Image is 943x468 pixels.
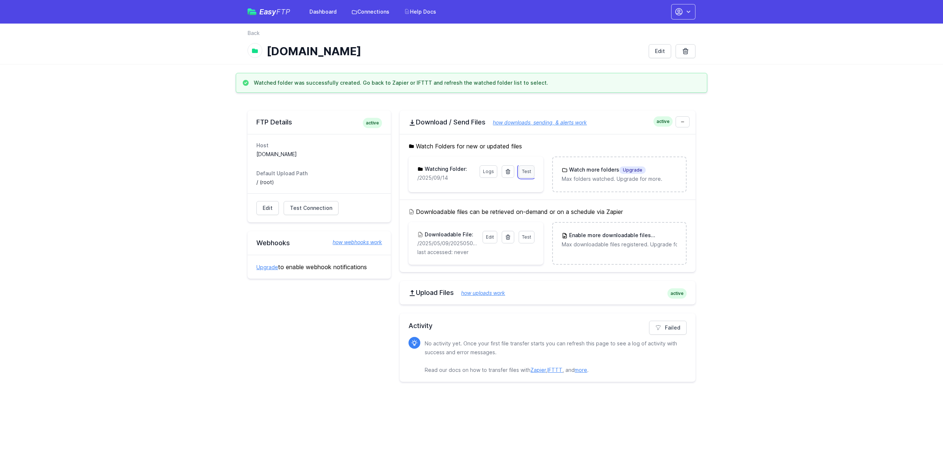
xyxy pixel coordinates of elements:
[256,179,382,186] dd: / (root)
[305,5,341,18] a: Dashboard
[653,116,673,127] span: active
[400,5,441,18] a: Help Docs
[256,264,278,270] a: Upgrade
[276,7,290,16] span: FTP
[568,166,646,174] h3: Watch more folders
[667,288,687,299] span: active
[423,165,467,173] h3: Watching Folder:
[425,339,681,374] p: No activity yet. Once your first file transfer starts you can refresh this page to see a log of a...
[553,157,686,191] a: Watch more foldersUpgrade Max folders watched. Upgrade for more.
[256,170,382,177] dt: Default Upload Path
[290,204,332,212] span: Test Connection
[409,321,687,331] h2: Activity
[562,175,677,183] p: Max folders watched. Upgrade for more.
[409,118,687,127] h2: Download / Send Files
[256,151,382,158] dd: [DOMAIN_NAME]
[267,45,643,58] h1: [DOMAIN_NAME]
[409,288,687,297] h2: Upload Files
[256,142,382,149] dt: Host
[417,240,478,247] p: /2025/05/09/20250509171559_inbound_0422652309_0756011820.mp3
[649,321,687,335] a: Failed
[256,239,382,247] h2: Webhooks
[248,8,290,15] a: EasyFTP
[519,165,534,178] a: Test
[409,207,687,216] h5: Downloadable files can be retrieved on-demand or on a schedule via Zapier
[619,166,646,174] span: Upgrade
[254,79,548,87] h3: Watched folder was successfully created. Go back to Zapier or IFTTT and refresh the watched folde...
[553,223,686,257] a: Enable more downloadable filesUpgrade Max downloadable files registered. Upgrade for more.
[248,255,391,279] div: to enable webhook notifications
[417,249,534,256] p: last accessed: never
[480,165,497,178] a: Logs
[649,44,671,58] a: Edit
[347,5,394,18] a: Connections
[568,232,677,239] h3: Enable more downloadable files
[248,29,260,37] a: Back
[256,118,382,127] h2: FTP Details
[485,119,587,126] a: how downloads, sending, & alerts work
[248,29,695,41] nav: Breadcrumb
[454,290,505,296] a: how uploads work
[522,169,531,174] span: Test
[522,234,531,240] span: Test
[325,239,382,246] a: how webhooks work
[256,201,279,215] a: Edit
[409,142,687,151] h5: Watch Folders for new or updated files
[575,367,587,373] a: more
[417,174,475,182] p: /2025/09/14
[423,231,473,238] h3: Downloadable File:
[547,367,562,373] a: IFTTT
[248,8,256,15] img: easyftp_logo.png
[651,232,677,239] span: Upgrade
[562,241,677,248] p: Max downloadable files registered. Upgrade for more.
[284,201,339,215] a: Test Connection
[519,231,534,243] a: Test
[530,367,546,373] a: Zapier
[363,118,382,128] span: active
[259,8,290,15] span: Easy
[483,231,497,243] a: Edit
